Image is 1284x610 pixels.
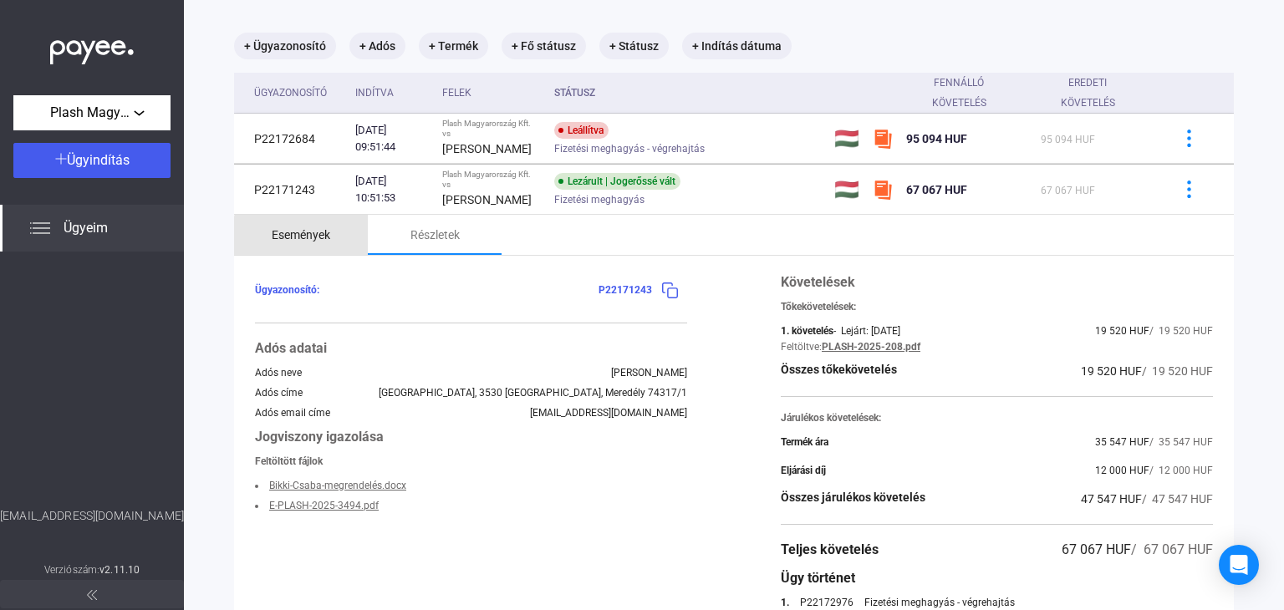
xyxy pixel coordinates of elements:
div: [DATE] 09:51:44 [355,122,429,155]
img: white-payee-white-dot.svg [50,31,134,65]
img: list.svg [30,218,50,238]
div: [DATE] 10:51:53 [355,173,429,206]
span: / 67 067 HUF [1131,541,1213,557]
button: Plash Magyarország Kft. [13,95,171,130]
div: Adós adatai [255,338,687,358]
span: 19 520 HUF [1095,325,1149,337]
div: [GEOGRAPHIC_DATA], 3530 [GEOGRAPHIC_DATA], Meredély 74317/1 [379,387,687,399]
mat-chip: + Adós [349,33,405,59]
img: szamlazzhu-mini [873,180,893,200]
div: Jogviszony igazolása [255,427,687,447]
button: more-blue [1171,172,1206,207]
div: Ügyazonosító [254,83,342,103]
div: Összes tőkekövetelés [781,361,897,381]
div: Feltöltve: [781,341,822,353]
div: 1. [781,597,789,608]
div: Ügyazonosító [254,83,327,103]
span: 95 094 HUF [1041,134,1095,145]
span: 12 000 HUF [1095,465,1149,476]
td: 🇭🇺 [828,114,866,164]
img: arrow-double-left-grey.svg [87,590,97,600]
div: Felek [442,83,471,103]
strong: [PERSON_NAME] [442,193,532,206]
div: Teljes követelés [781,540,879,560]
div: - Lejárt: [DATE] [833,325,900,337]
span: Ügyazonosító: [255,284,319,296]
div: Eredeti követelés [1041,73,1150,113]
span: 95 094 HUF [906,132,967,145]
div: Plash Magyarország Kft. vs [442,119,541,139]
div: Tőkekövetelések: [781,301,1213,313]
div: Felek [442,83,541,103]
td: P22171243 [234,165,349,215]
div: Leállítva [554,122,609,139]
span: 19 520 HUF [1081,364,1142,378]
mat-chip: + Státusz [599,33,669,59]
mat-chip: + Termék [419,33,488,59]
mat-chip: + Ügyazonosító [234,33,336,59]
span: Plash Magyarország Kft. [50,103,134,123]
div: 1. követelés [781,325,833,337]
div: Indítva [355,83,429,103]
span: 67 067 HUF [1041,185,1095,196]
div: Fennálló követelés [906,73,1012,113]
span: Fizetési meghagyás [554,190,645,210]
div: Fennálló követelés [906,73,1027,113]
img: szamlazzhu-mini [873,129,893,149]
div: [EMAIL_ADDRESS][DOMAIN_NAME] [530,407,687,419]
img: plus-white.svg [55,153,67,165]
div: Termék ára [781,436,828,448]
span: Ügyindítás [67,152,130,168]
span: 67 067 HUF [1062,541,1131,557]
div: Követelések [781,272,1213,292]
div: Ügy történet [781,568,1213,588]
span: / 19 520 HUF [1149,325,1213,337]
mat-chip: + Fő státusz [502,33,586,59]
th: Státusz [548,73,828,114]
span: 35 547 HUF [1095,436,1149,448]
div: Plash Magyarország Kft. vs [442,170,541,190]
div: Feltöltött fájlok [255,455,687,467]
div: Open Intercom Messenger [1219,545,1259,585]
div: Események [272,225,330,245]
span: / 12 000 HUF [1149,465,1213,476]
div: Indítva [355,83,394,103]
span: / 35 547 HUF [1149,436,1213,448]
span: P22171243 [599,284,652,296]
a: P22172976 [800,597,853,608]
div: Eredeti követelés [1041,73,1135,113]
div: [PERSON_NAME] [611,367,687,379]
strong: [PERSON_NAME] [442,142,532,155]
div: Fizetési meghagyás - végrehajtás [864,597,1015,608]
span: 47 547 HUF [1081,492,1142,506]
img: more-blue [1180,130,1198,147]
button: copy-blue [652,272,687,308]
span: / 19 520 HUF [1142,364,1213,378]
button: Ügyindítás [13,143,171,178]
span: Fizetési meghagyás - végrehajtás [554,139,705,159]
div: Adós címe [255,387,303,399]
div: Járulékos követelések: [781,412,1213,424]
td: 🇭🇺 [828,165,866,215]
button: more-blue [1171,121,1206,156]
img: more-blue [1180,180,1198,198]
a: E-PLASH-2025-3494.pdf [269,500,379,511]
div: Adós email címe [255,407,330,419]
div: Lezárult | Jogerőssé vált [554,173,680,190]
a: PLASH-2025-208.pdf [822,341,920,353]
img: copy-blue [661,282,679,299]
div: Adós neve [255,367,302,379]
span: / 47 547 HUF [1142,492,1213,506]
td: P22172684 [234,114,349,164]
span: 67 067 HUF [906,183,967,196]
mat-chip: + Indítás dátuma [682,33,792,59]
strong: v2.11.10 [99,564,140,576]
a: Bikki-Csaba-megrendelés.docx [269,480,406,491]
div: Összes járulékos követelés [781,489,925,509]
div: Eljárási díj [781,465,826,476]
div: Részletek [410,225,460,245]
span: Ügyeim [64,218,108,238]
